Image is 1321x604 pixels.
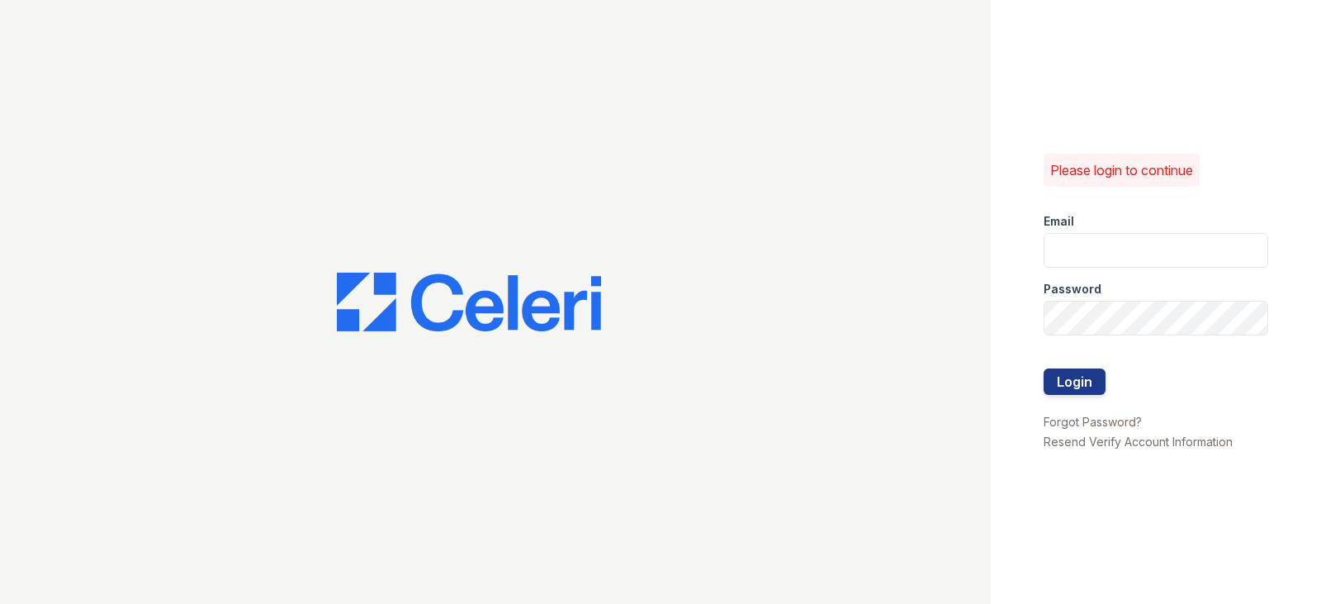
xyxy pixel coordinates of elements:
[1044,213,1074,230] label: Email
[1044,369,1106,395] button: Login
[1044,281,1101,297] label: Password
[1050,160,1193,180] p: Please login to continue
[1044,415,1142,429] a: Forgot Password?
[1044,435,1233,449] a: Resend Verify Account Information
[337,273,601,332] img: CE_Logo_Blue-a8612792a0a2168367f1c8372b55b34899dd931a85d93a1a3d3e32e68fde9ad4.png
